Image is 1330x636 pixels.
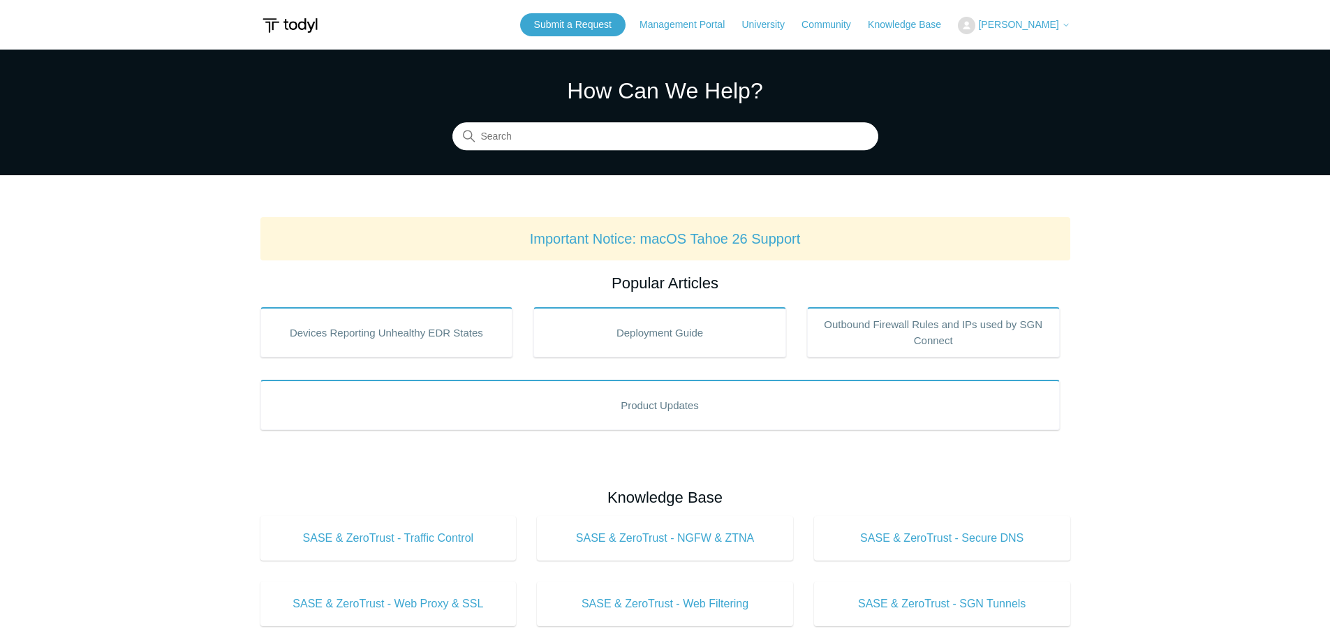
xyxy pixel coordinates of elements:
a: Knowledge Base [868,17,955,32]
span: SASE & ZeroTrust - Secure DNS [835,530,1049,547]
a: SASE & ZeroTrust - Web Filtering [537,582,793,626]
input: Search [452,123,878,151]
h2: Knowledge Base [260,486,1070,509]
img: Todyl Support Center Help Center home page [260,13,320,38]
span: SASE & ZeroTrust - Web Filtering [558,596,772,612]
a: University [741,17,798,32]
a: Product Updates [260,380,1060,430]
button: [PERSON_NAME] [958,17,1070,34]
span: SASE & ZeroTrust - NGFW & ZTNA [558,530,772,547]
a: SASE & ZeroTrust - SGN Tunnels [814,582,1070,626]
a: Community [801,17,865,32]
a: SASE & ZeroTrust - NGFW & ZTNA [537,516,793,561]
a: SASE & ZeroTrust - Secure DNS [814,516,1070,561]
a: SASE & ZeroTrust - Web Proxy & SSL [260,582,517,626]
a: Devices Reporting Unhealthy EDR States [260,307,513,357]
a: SASE & ZeroTrust - Traffic Control [260,516,517,561]
a: Deployment Guide [533,307,786,357]
a: Management Portal [640,17,739,32]
a: Submit a Request [520,13,626,36]
span: SASE & ZeroTrust - Web Proxy & SSL [281,596,496,612]
h2: Popular Articles [260,272,1070,295]
a: Important Notice: macOS Tahoe 26 Support [530,231,801,246]
h1: How Can We Help? [452,74,878,108]
a: Outbound Firewall Rules and IPs used by SGN Connect [807,307,1060,357]
span: SASE & ZeroTrust - Traffic Control [281,530,496,547]
span: [PERSON_NAME] [978,19,1058,30]
span: SASE & ZeroTrust - SGN Tunnels [835,596,1049,612]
